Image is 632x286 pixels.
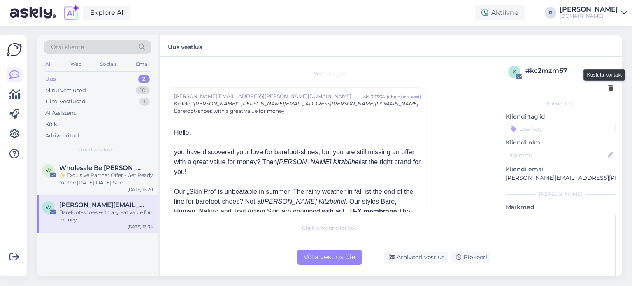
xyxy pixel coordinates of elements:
div: Socials [98,59,118,70]
div: [DATE] 13:34 [128,223,153,230]
p: Kliendi nimi [506,138,616,147]
div: Chat is waiting for you [169,224,490,232]
span: Hello, [174,129,191,136]
div: [PERSON_NAME] [560,6,618,13]
p: [PERSON_NAME][EMAIL_ADDRESS][PERSON_NAME][DOMAIN_NAME] [506,174,616,182]
div: Minu vestlused [45,86,86,95]
a: [PERSON_NAME][DOMAIN_NAME] [560,6,627,19]
div: Kliendi info [506,100,616,107]
span: wrobel.annette@gmail.com [59,201,145,209]
div: ✨ Exclusive Partner Offer - Get Ready for the [DATE][DATE] Sale! [59,172,153,186]
div: # kc2mzm67 [525,66,613,76]
div: AI Assistent [45,109,76,117]
div: All [44,59,53,70]
div: okt 7 13:34 [363,94,385,100]
span: you have discovered your love for barefoot-shoes, but you are still missing an offer with a great... [174,149,421,175]
div: Arhiveeri vestlus [384,252,448,263]
a: Explore AI [83,6,130,20]
div: Võta vestlus üle [297,250,362,265]
span: Our „Skin Pro“ is unbeatable in summer. The rainy weather in fall ist the end of the line for bar... [174,188,413,235]
span: '[PERSON_NAME]' [193,100,238,107]
img: Askly Logo [7,42,22,58]
div: Barefoot-shoes with a great value for money [59,209,153,223]
span: w [46,204,51,210]
span: Barefoot-shoes with a great value for money [174,107,285,115]
div: Web [69,59,83,70]
span: Kellele : [174,100,191,107]
div: R [545,7,556,19]
span: [PERSON_NAME][EMAIL_ADDRESS][PERSON_NAME][DOMAIN_NAME] [174,93,363,100]
div: Vestlus algas [169,70,490,77]
span: Uued vestlused [79,146,117,153]
div: Aktiivne [475,5,525,20]
div: Arhiveeritud [45,132,79,140]
span: k [513,69,516,75]
i: [PERSON_NAME] Kitzbühel [277,158,360,165]
input: Lisa nimi [506,151,606,160]
div: [DOMAIN_NAME] [560,13,618,19]
p: Märkmed [506,203,616,212]
i: [PERSON_NAME] Kitzbühel [263,198,346,205]
label: Uus vestlus [168,40,202,51]
div: [PERSON_NAME] [506,191,616,198]
div: 10 [136,86,150,95]
span: Wholesale Be Lenka [59,164,145,172]
div: Tiimi vestlused [45,98,86,106]
span: Otsi kliente [51,43,84,51]
span: W [46,167,51,173]
div: Blokeeri [451,252,490,263]
div: ( ühe päeva eest ) [387,94,421,100]
div: [DATE] 15:20 [128,186,153,193]
input: Lisa tag [506,123,616,135]
div: Email [134,59,151,70]
small: Kustuta kontakt [587,71,622,78]
p: Kliendi tag'id [506,112,616,121]
div: 2 [138,75,150,83]
div: Kõik [45,120,57,128]
span: [PERSON_NAME][EMAIL_ADDRESS][PERSON_NAME][DOMAIN_NAME] [241,100,418,107]
div: Uus [45,75,56,83]
p: Kliendi email [506,165,616,174]
img: explore-ai [63,4,80,21]
div: 1 [139,98,150,106]
b: L-TEX membrane. [343,208,399,215]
